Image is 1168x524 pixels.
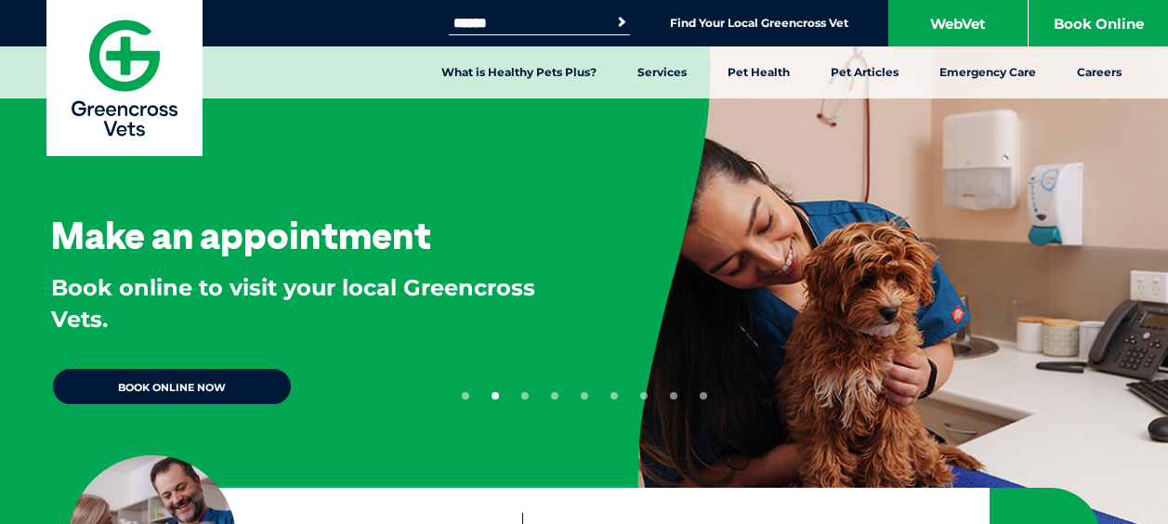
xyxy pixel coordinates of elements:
[462,392,469,400] button: 1 of 9
[810,46,919,98] a: Pet Articles
[617,46,707,98] a: Services
[51,272,577,334] p: Book online to visit your local Greencross Vets.
[670,16,848,31] a: Find Your Local Greencross Vet
[700,392,707,400] button: 9 of 9
[612,13,631,32] button: Search
[610,392,618,400] button: 6 of 9
[51,367,293,406] a: BOOK ONLINE NOW
[581,392,588,400] button: 5 of 9
[707,46,810,98] a: Pet Health
[670,392,677,400] button: 8 of 9
[1056,46,1142,98] a: Careers
[919,46,1056,98] a: Emergency Care
[521,392,529,400] button: 3 of 9
[51,216,431,254] h3: Make an appointment
[421,46,617,98] a: What is Healthy Pets Plus?
[551,392,558,400] button: 4 of 9
[492,392,499,400] button: 2 of 9
[640,392,648,400] button: 7 of 9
